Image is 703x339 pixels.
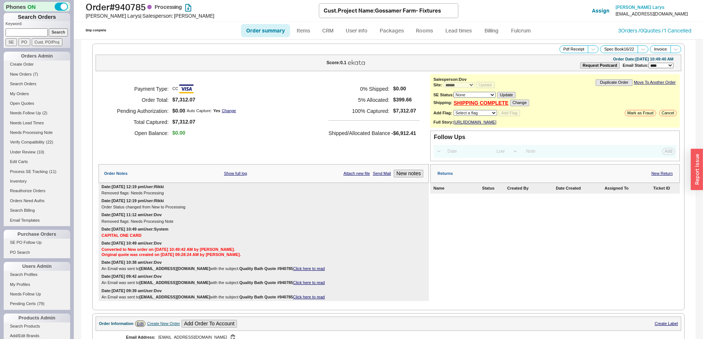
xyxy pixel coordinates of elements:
[224,171,247,176] a: Show full log
[86,12,319,20] div: [PERSON_NAME] Larys | Salesperson: [PERSON_NAME]
[507,186,554,191] div: Created By
[10,301,36,306] span: Pending Certs
[135,321,146,327] a: Edit
[293,280,325,285] a: Click here to read
[86,2,319,12] h1: Order # 940785
[4,138,70,146] a: Verify Compatibility(22)
[623,63,648,68] span: Email Status:
[49,169,56,174] span: ( 11 )
[213,108,220,113] div: Yes
[37,301,45,306] span: ( 79 )
[4,13,70,21] h1: Search Orders
[101,266,426,271] div: An Email was sent to with the subject:
[4,168,70,176] a: Process SE Tracking(11)
[108,83,169,94] h5: Payment Type:
[604,47,634,52] span: Spec Book 16 / 22
[324,7,441,14] div: Cust. Project Name : Gossamer Farm- Fixtures
[18,38,30,46] input: PO
[101,274,162,279] div: Date: [DATE] 09:42 am User: Dov
[101,184,164,189] div: Date: [DATE] 12:19 pm User: Rikki
[393,86,416,92] span: $0.00
[482,186,506,191] div: Status
[27,3,36,11] span: ON
[375,24,409,37] a: Packages
[4,100,70,107] a: Open Quotes
[392,130,416,136] span: -$6,912.41
[618,27,691,34] a: 3Orders /0Quotes /1 Cancelled
[651,171,673,176] a: New Return
[625,110,656,116] button: Mark as Fraud
[655,321,678,326] a: Create Label
[4,129,70,136] a: Needs Processing Note
[556,186,603,191] div: Date Created
[583,63,617,68] b: Request Postcard
[497,92,515,98] button: Update
[4,177,70,185] a: Inventory
[4,314,70,322] div: Products Admin
[373,171,391,176] a: Send Mail
[108,105,169,117] h5: Pending Authorization:
[239,295,293,299] b: Quality Bath Quote #940785
[4,217,70,224] a: Email Templates
[328,128,390,138] h5: Shipped/Allocated Balance
[86,28,106,32] div: Ship complete
[10,130,53,135] span: Needs Processing Note
[172,97,236,103] span: $7,312.07
[627,111,654,115] span: Mark as Fraud
[344,171,370,176] a: Attach new file
[596,79,633,86] button: Duplicate Order
[592,7,609,14] button: Assign
[6,21,70,28] p: Keyword:
[4,80,70,88] a: Search Orders
[33,72,38,76] span: ( 7 )
[394,170,423,177] button: New notes
[317,24,339,37] a: CRM
[4,262,70,271] div: Users Admin
[10,72,32,76] span: New Orders
[101,212,162,217] div: Date: [DATE] 11:12 am User: Dov
[10,169,48,174] span: Process SE Tracking
[616,4,664,10] span: [PERSON_NAME] Larys
[454,120,496,125] a: [URL][DOMAIN_NAME]
[411,24,438,37] a: Rooms
[101,205,426,210] div: Order Status changed from New to Processing
[433,120,453,125] div: Full Story:
[654,47,667,52] span: Invoice
[340,24,373,37] a: User info
[4,52,70,60] div: Orders Admin
[4,119,70,127] a: Needs Lead Times
[4,197,70,205] a: Orders Need Auths
[327,60,347,65] div: Score: 0.1
[433,77,466,82] b: Salesperson: Dov
[433,186,480,191] div: Name
[564,47,585,52] span: Pdf Receipt
[559,45,589,53] button: Pdf Receipt
[4,90,70,98] a: My Orders
[4,60,70,68] a: Create Order
[4,290,70,298] a: Needs Follow Up
[393,97,416,103] span: $399.66
[433,83,442,87] b: Site:
[4,207,70,214] a: Search Billing
[147,321,180,326] div: Create New Order
[506,24,536,37] a: Fulcrum
[522,146,623,156] input: Note
[49,28,68,36] input: Search
[434,134,465,141] div: Follow Ups
[4,187,70,195] a: Reauthorize Orders
[101,219,426,224] div: Removed flags: Needs Processing Note
[4,148,70,156] a: Under Review(10)
[10,292,41,296] span: Needs Follow Up
[650,45,671,53] button: Invoice
[604,186,652,191] div: Assigned To
[499,110,520,116] button: Add Flag
[479,24,504,37] a: Billing
[172,82,194,96] span: CC
[10,111,41,115] span: Needs Follow Up
[293,295,325,299] a: Click here to read
[101,260,162,265] div: Date: [DATE] 10:38 am User: Dov
[4,239,70,246] a: SE PO Follow Up
[476,82,494,88] button: Update
[182,320,237,328] button: Add Order To Account
[292,24,316,37] a: Items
